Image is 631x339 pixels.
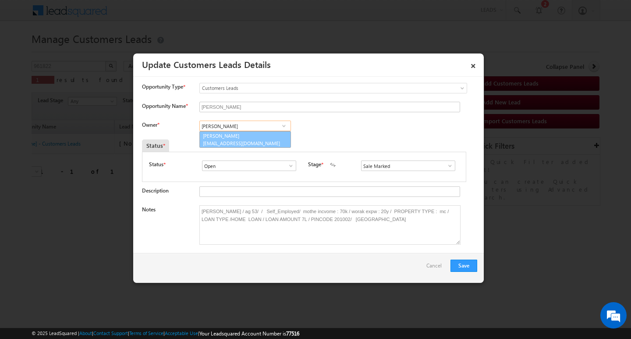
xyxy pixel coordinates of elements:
em: Start Chat [119,270,159,282]
span: [EMAIL_ADDRESS][DOMAIN_NAME] [203,140,282,146]
div: Minimize live chat window [144,4,165,25]
input: Type to Search [199,121,291,131]
label: Description [142,187,169,194]
a: About [79,330,92,336]
label: Notes [142,206,156,213]
a: [PERSON_NAME] [199,131,291,148]
textarea: Type your message and hit 'Enter' [11,81,160,263]
input: Type to Search [202,161,296,171]
label: Owner [142,121,159,128]
div: Chat with us now [46,46,147,57]
span: Your Leadsquared Account Number is [199,330,299,337]
a: Contact Support [93,330,128,336]
a: × [466,57,481,72]
a: Show All Items [442,161,453,170]
label: Status [149,161,163,168]
label: Opportunity Name [142,103,188,109]
input: Type to Search [361,161,455,171]
a: Terms of Service [129,330,163,336]
span: Opportunity Type [142,83,183,91]
span: 77516 [286,330,299,337]
a: Show All Items [283,161,294,170]
button: Save [450,260,477,272]
a: Update Customers Leads Details [142,58,271,70]
img: d_60004797649_company_0_60004797649 [15,46,37,57]
label: Stage [308,161,321,168]
div: Status [142,139,169,152]
a: Acceptable Use [165,330,198,336]
a: Customers Leads [199,83,467,93]
span: © 2025 LeadSquared | | | | | [32,329,299,338]
span: Customers Leads [200,84,431,92]
a: Show All Items [278,121,289,130]
a: Cancel [426,260,446,276]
